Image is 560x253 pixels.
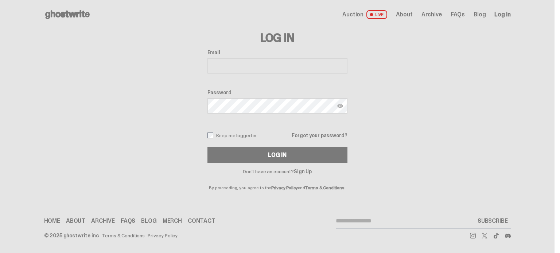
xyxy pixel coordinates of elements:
a: About [66,218,85,224]
h3: Log In [207,32,347,44]
label: Keep me logged in [207,133,257,138]
a: Sign Up [294,168,312,175]
span: LIVE [366,10,387,19]
a: Forgot your password? [292,133,347,138]
label: Email [207,50,347,55]
input: Keep me logged in [207,133,213,138]
a: Archive [91,218,115,224]
p: Don't have an account? [207,169,347,174]
a: Terms & Conditions [102,233,145,238]
a: Home [44,218,60,224]
a: Blog [474,12,486,17]
a: FAQs [121,218,135,224]
a: Auction LIVE [342,10,387,19]
button: SUBSCRIBE [475,213,511,228]
button: Log In [207,147,347,163]
a: Privacy Policy [271,185,297,191]
p: By proceeding, you agree to the and . [207,174,347,190]
div: © 2025 ghostwrite inc [44,233,99,238]
span: Auction [342,12,363,17]
a: Contact [188,218,215,224]
a: Merch [163,218,182,224]
a: FAQs [451,12,465,17]
a: Privacy Policy [148,233,178,238]
img: Show password [337,103,343,109]
a: Log in [494,12,510,17]
a: Terms & Conditions [305,185,345,191]
a: Archive [421,12,442,17]
a: About [396,12,413,17]
a: Blog [141,218,156,224]
label: Password [207,90,347,95]
div: Log In [268,152,286,158]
